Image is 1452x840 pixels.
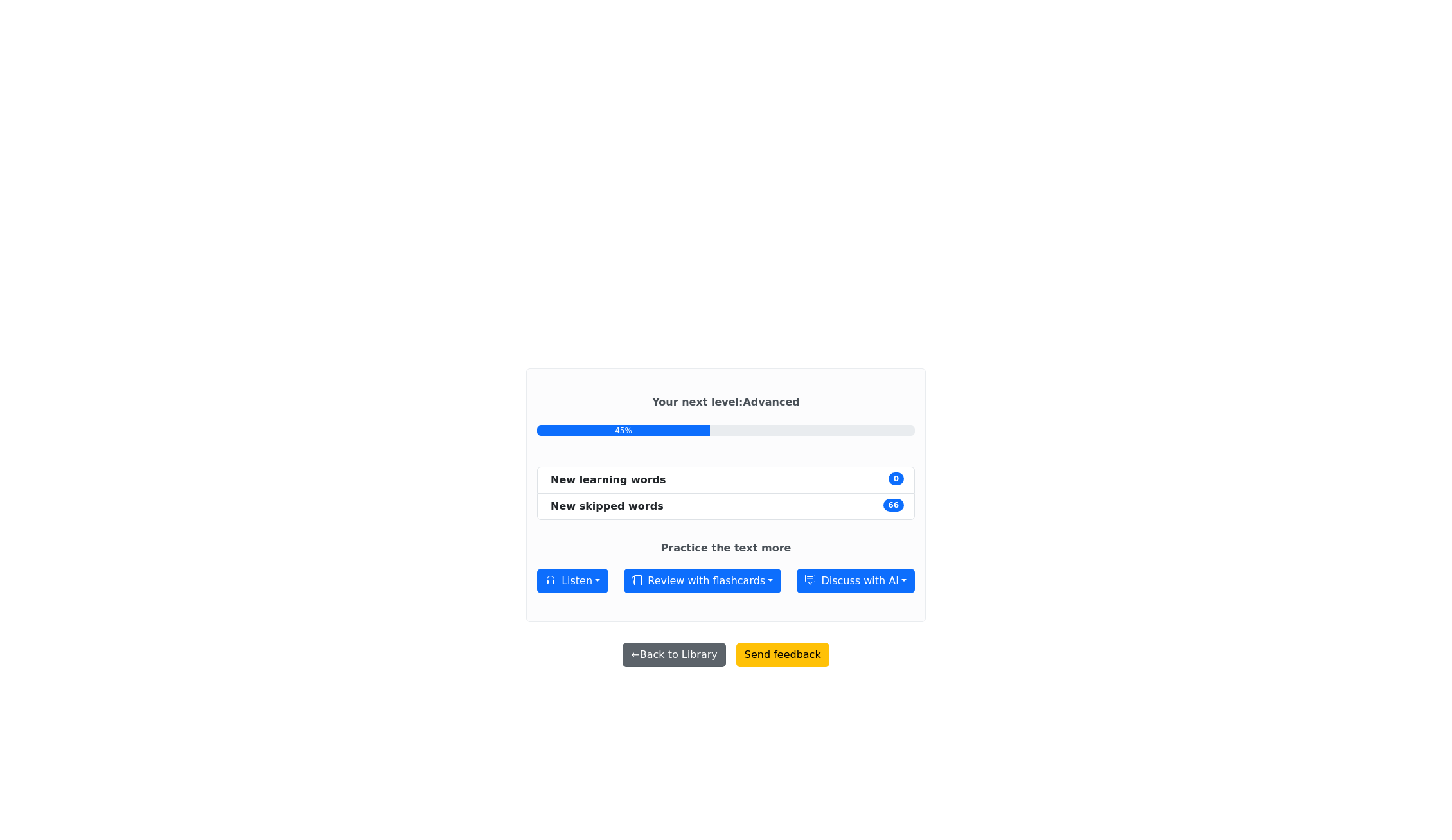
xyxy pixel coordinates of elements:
strong: Practice the text more [661,542,792,554]
button: Discuss with AI [797,569,915,593]
div: New skipped words [551,499,664,514]
strong: Your next level : Advanced [652,396,800,408]
div: New learning words [551,472,666,488]
button: ←Back to Library [623,643,725,667]
button: Review with flashcards [624,569,781,593]
div: 45% [537,425,710,436]
span: 0 [889,472,904,485]
button: Listen [537,569,608,593]
a: 45% [537,425,915,436]
span: 66 [883,499,904,512]
a: ←Back to Library [617,643,730,655]
button: Send feedback [736,643,829,667]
